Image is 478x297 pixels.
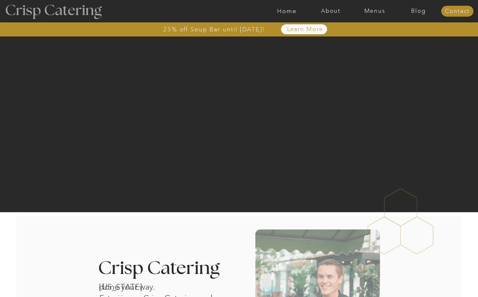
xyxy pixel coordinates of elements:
[99,281,166,290] h1: [US_STATE] catering
[397,8,441,14] a: Blog
[265,8,309,14] a: Home
[140,26,288,33] a: 25% off Soup Bar until [DATE]!
[98,259,236,278] h3: Crisp Catering
[272,26,338,33] a: Learn More
[309,8,353,14] a: About
[441,8,474,15] a: Contact
[353,8,397,14] a: Menus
